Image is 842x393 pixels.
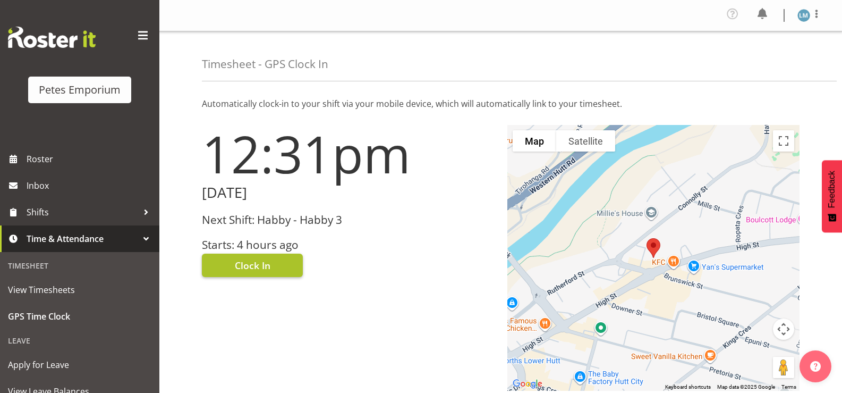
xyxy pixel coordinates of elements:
[773,319,794,340] button: Map camera controls
[556,130,615,152] button: Show satellite imagery
[202,97,800,110] p: Automatically clock-in to your shift via your mobile device, which will automatically link to you...
[27,204,138,220] span: Shifts
[8,308,151,324] span: GPS Time Clock
[235,258,270,272] span: Clock In
[202,58,328,70] h4: Timesheet - GPS Clock In
[3,352,157,378] a: Apply for Leave
[8,282,151,298] span: View Timesheets
[3,330,157,352] div: Leave
[8,27,96,48] img: Rosterit website logo
[8,357,151,373] span: Apply for Leave
[665,383,711,391] button: Keyboard shortcuts
[773,130,794,152] button: Toggle fullscreen view
[27,151,154,167] span: Roster
[510,377,545,391] img: Google
[3,277,157,303] a: View Timesheets
[773,357,794,378] button: Drag Pegman onto the map to open Street View
[39,82,121,98] div: Petes Emporium
[202,185,495,201] h2: [DATE]
[27,178,154,194] span: Inbox
[810,361,821,372] img: help-xxl-2.png
[822,160,842,232] button: Feedback - Show survey
[510,377,545,391] a: Open this area in Google Maps (opens a new window)
[202,125,495,182] h1: 12:31pm
[202,239,495,251] h3: Starts: 4 hours ago
[27,231,138,247] span: Time & Attendance
[827,171,837,208] span: Feedback
[797,9,810,22] img: lianne-morete5410.jpg
[513,130,556,152] button: Show street map
[3,255,157,277] div: Timesheet
[3,303,157,330] a: GPS Time Clock
[202,214,495,226] h3: Next Shift: Habby - Habby 3
[781,384,796,390] a: Terms (opens in new tab)
[202,254,303,277] button: Clock In
[717,384,775,390] span: Map data ©2025 Google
